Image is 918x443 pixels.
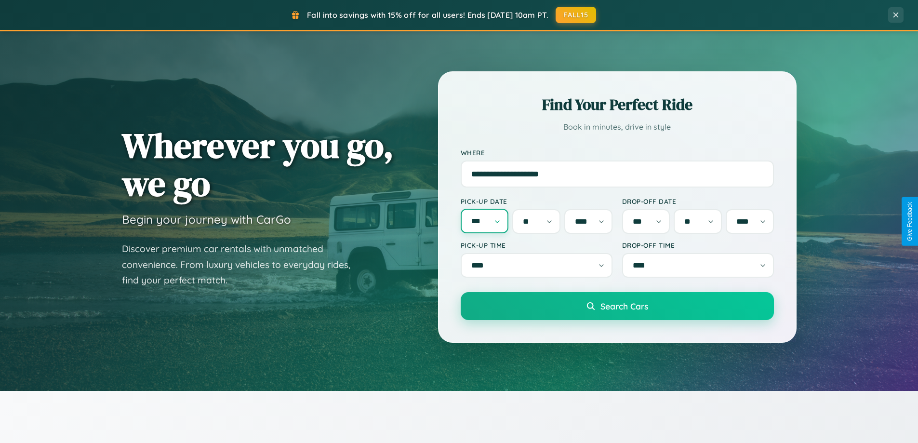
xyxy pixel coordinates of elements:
[307,10,548,20] span: Fall into savings with 15% off for all users! Ends [DATE] 10am PT.
[600,301,648,311] span: Search Cars
[461,292,774,320] button: Search Cars
[122,212,291,227] h3: Begin your journey with CarGo
[461,241,612,249] label: Pick-up Time
[461,197,612,205] label: Pick-up Date
[906,202,913,241] div: Give Feedback
[622,197,774,205] label: Drop-off Date
[461,94,774,115] h2: Find Your Perfect Ride
[122,126,394,202] h1: Wherever you go, we go
[622,241,774,249] label: Drop-off Time
[461,148,774,157] label: Where
[556,7,596,23] button: FALL15
[461,120,774,134] p: Book in minutes, drive in style
[122,241,363,288] p: Discover premium car rentals with unmatched convenience. From luxury vehicles to everyday rides, ...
